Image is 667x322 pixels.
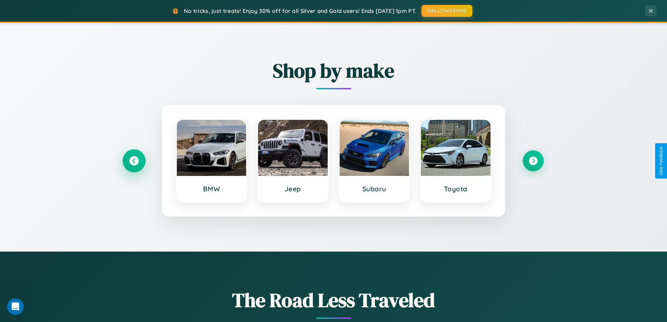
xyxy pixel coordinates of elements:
[7,298,24,315] iframe: Intercom live chat
[124,57,544,84] h2: Shop by make
[124,287,544,314] h1: The Road Less Traveled
[659,147,663,175] div: Give Feedback
[184,7,416,14] span: No tricks, just treats! Enjoy 30% off for all Silver and Gold users! Ends [DATE] 1pm PT.
[265,185,321,193] h3: Jeep
[347,185,402,193] h3: Subaru
[428,185,484,193] h3: Toyota
[422,5,472,17] button: HALLOWEEN30
[184,185,239,193] h3: BMW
